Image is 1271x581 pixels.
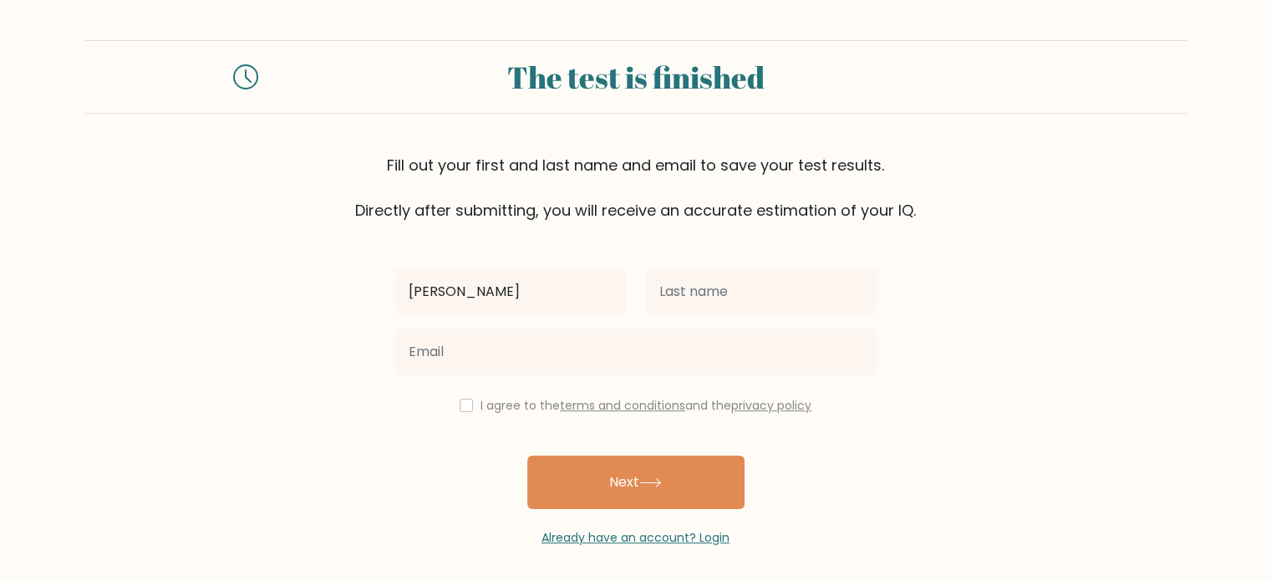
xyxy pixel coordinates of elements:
[84,154,1187,222] div: Fill out your first and last name and email to save your test results. Directly after submitting,...
[731,397,811,414] a: privacy policy
[278,54,994,99] div: The test is finished
[395,329,877,375] input: Email
[527,456,745,509] button: Next
[560,397,685,414] a: terms and conditions
[480,397,811,414] label: I agree to the and the
[395,268,626,315] input: First name
[541,529,730,546] a: Already have an account? Login
[646,268,877,315] input: Last name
